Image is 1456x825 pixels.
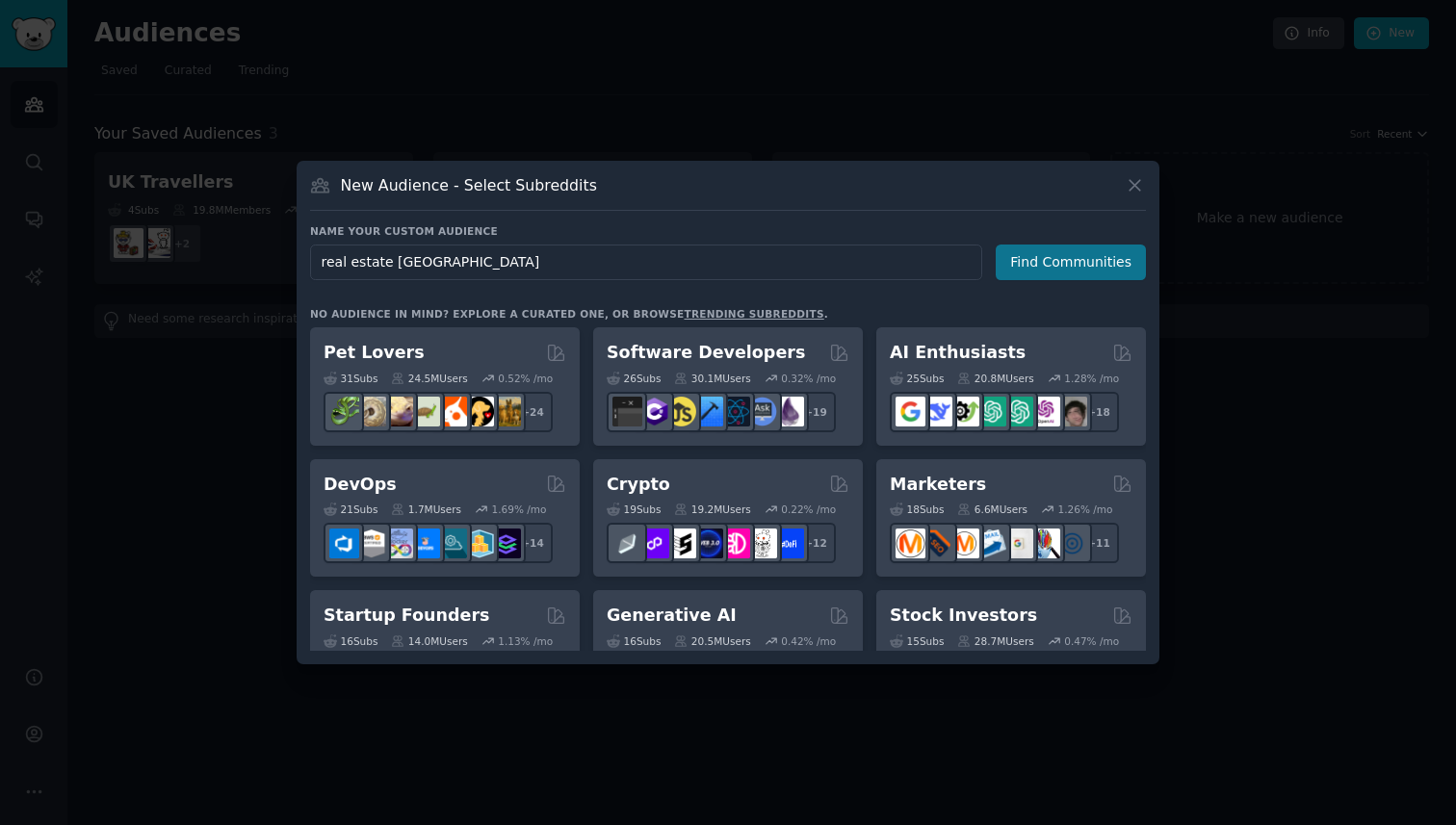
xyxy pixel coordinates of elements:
[996,245,1146,280] button: Find Communities
[356,529,386,558] img: AWS_Certified_Experts
[949,397,979,426] img: AItoolsCatalog
[310,307,828,321] div: No audience in mind? Explore a curated one, or browse .
[607,372,661,385] div: 26 Sub s
[674,503,750,516] div: 19.2M Users
[976,529,1006,558] img: Emailmarketing
[693,397,723,426] img: iOSProgramming
[957,372,1033,385] div: 20.8M Users
[949,529,979,558] img: AskMarketing
[674,634,750,648] div: 20.5M Users
[498,372,553,385] div: 0.52 % /mo
[491,529,521,558] img: PlatformEngineers
[896,397,925,426] img: GoogleGeminiAI
[512,523,553,563] div: + 14
[324,341,425,365] h2: Pet Lovers
[391,372,467,385] div: 24.5M Users
[1058,503,1113,516] div: 1.26 % /mo
[607,473,670,497] h2: Crypto
[923,397,952,426] img: DeepSeek
[324,634,377,648] div: 16 Sub s
[781,634,836,648] div: 0.42 % /mo
[512,392,553,432] div: + 24
[1030,529,1060,558] img: MarketingResearch
[410,397,440,426] img: turtle
[747,397,777,426] img: AskComputerScience
[890,341,1026,365] h2: AI Enthusiasts
[1030,397,1060,426] img: OpenAIDev
[1003,529,1033,558] img: googleads
[693,529,723,558] img: web3
[747,529,777,558] img: CryptoNews
[410,529,440,558] img: DevOpsLinks
[890,372,944,385] div: 25 Sub s
[310,245,982,280] input: Pick a short name, like "Digital Marketers" or "Movie-Goers"
[341,175,597,195] h3: New Audience - Select Subreddits
[498,634,553,648] div: 1.13 % /mo
[464,529,494,558] img: aws_cdk
[1003,397,1033,426] img: chatgpt_prompts_
[437,397,467,426] img: cockatiel
[391,503,461,516] div: 1.7M Users
[720,397,750,426] img: reactnative
[391,634,467,648] div: 14.0M Users
[896,529,925,558] img: content_marketing
[781,372,836,385] div: 0.32 % /mo
[890,473,986,497] h2: Marketers
[795,392,836,432] div: + 19
[1057,529,1087,558] img: OnlineMarketing
[666,529,696,558] img: ethstaker
[607,503,661,516] div: 19 Sub s
[1057,397,1087,426] img: ArtificalIntelligence
[890,604,1037,628] h2: Stock Investors
[329,529,359,558] img: azuredevops
[639,397,669,426] img: csharp
[612,529,642,558] img: ethfinance
[612,397,642,426] img: software
[383,397,413,426] img: leopardgeckos
[1079,523,1119,563] div: + 11
[976,397,1006,426] img: chatgpt_promptDesign
[607,604,737,628] h2: Generative AI
[890,503,944,516] div: 18 Sub s
[310,224,1146,238] h3: Name your custom audience
[890,634,944,648] div: 15 Sub s
[607,634,661,648] div: 16 Sub s
[1064,372,1119,385] div: 1.28 % /mo
[437,529,467,558] img: platformengineering
[1079,392,1119,432] div: + 18
[957,634,1033,648] div: 28.7M Users
[781,503,836,516] div: 0.22 % /mo
[492,503,547,516] div: 1.69 % /mo
[324,372,377,385] div: 31 Sub s
[774,397,804,426] img: elixir
[639,529,669,558] img: 0xPolygon
[491,397,521,426] img: dogbreed
[1064,634,1119,648] div: 0.47 % /mo
[774,529,804,558] img: defi_
[684,308,823,320] a: trending subreddits
[464,397,494,426] img: PetAdvice
[957,503,1027,516] div: 6.6M Users
[607,341,805,365] h2: Software Developers
[720,529,750,558] img: defiblockchain
[329,397,359,426] img: herpetology
[324,503,377,516] div: 21 Sub s
[795,523,836,563] div: + 12
[923,529,952,558] img: bigseo
[324,473,397,497] h2: DevOps
[666,397,696,426] img: learnjavascript
[383,529,413,558] img: Docker_DevOps
[674,372,750,385] div: 30.1M Users
[324,604,489,628] h2: Startup Founders
[356,397,386,426] img: ballpython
